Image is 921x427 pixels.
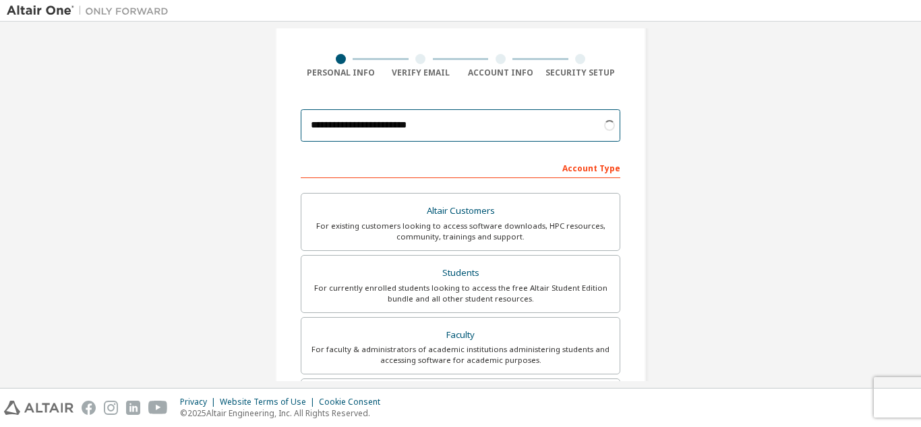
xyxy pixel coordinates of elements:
[319,397,388,407] div: Cookie Consent
[82,401,96,415] img: facebook.svg
[381,67,461,78] div: Verify Email
[309,326,612,345] div: Faculty
[180,407,388,419] p: © 2025 Altair Engineering, Inc. All Rights Reserved.
[309,202,612,221] div: Altair Customers
[301,67,381,78] div: Personal Info
[541,67,621,78] div: Security Setup
[126,401,140,415] img: linkedin.svg
[7,4,175,18] img: Altair One
[309,283,612,304] div: For currently enrolled students looking to access the free Altair Student Edition bundle and all ...
[148,401,168,415] img: youtube.svg
[220,397,319,407] div: Website Terms of Use
[460,67,541,78] div: Account Info
[4,401,73,415] img: altair_logo.svg
[104,401,118,415] img: instagram.svg
[309,221,612,242] div: For existing customers looking to access software downloads, HPC resources, community, trainings ...
[309,264,612,283] div: Students
[180,397,220,407] div: Privacy
[309,344,612,366] div: For faculty & administrators of academic institutions administering students and accessing softwa...
[301,156,620,178] div: Account Type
